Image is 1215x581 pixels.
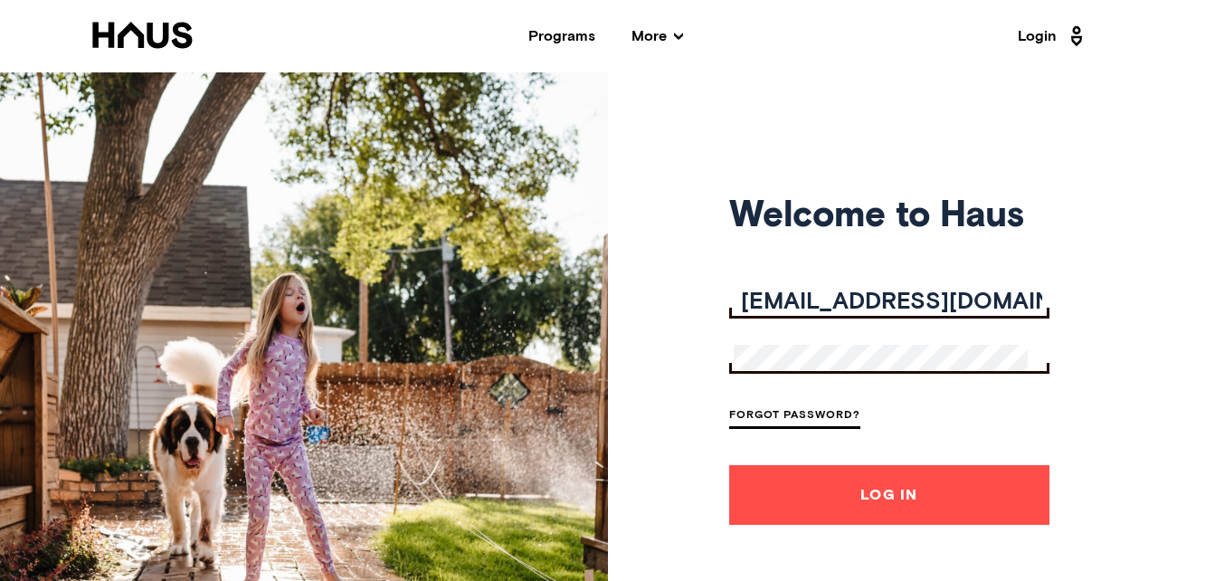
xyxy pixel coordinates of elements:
a: Forgot Password? [729,405,860,429]
input: Your email [734,290,1049,315]
a: Login [1018,22,1088,51]
a: Programs [528,29,595,43]
input: Your password [734,345,1028,370]
button: Log In [729,465,1049,525]
span: More [631,29,683,43]
h1: Welcome to Haus [729,201,1049,233]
